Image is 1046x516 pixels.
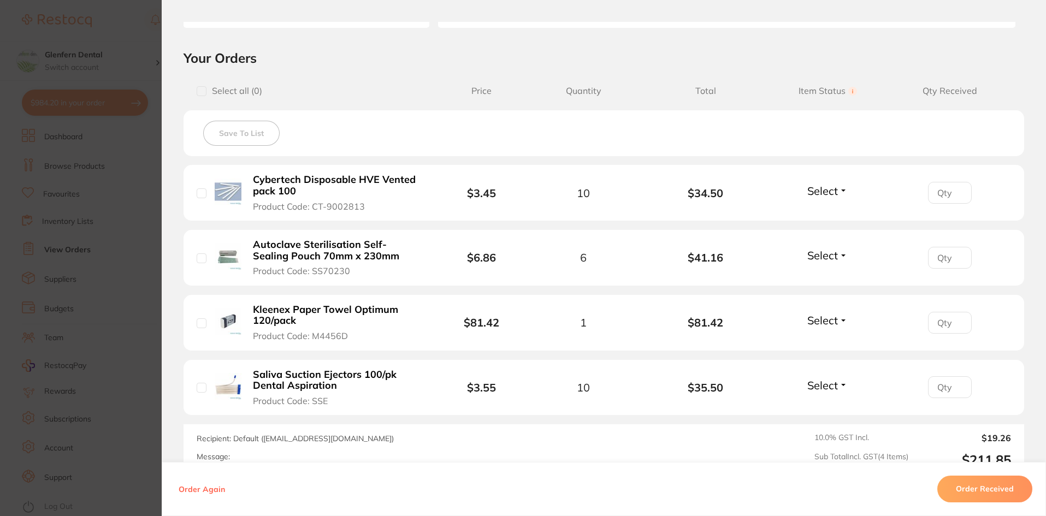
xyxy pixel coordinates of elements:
b: $81.42 [464,316,499,329]
b: $6.86 [467,251,496,264]
span: 10 [577,187,590,199]
img: Kleenex Paper Towel Optimum 120/pack [215,308,241,335]
button: Kleenex Paper Towel Optimum 120/pack Product Code: M4456D [250,304,425,342]
button: Select [804,248,851,262]
button: Saliva Suction Ejectors 100/pk Dental Aspiration Product Code: SSE [250,369,425,407]
span: 6 [580,251,587,264]
label: Message: [197,452,230,461]
button: Select [804,184,851,198]
input: Qty [928,182,972,204]
span: Product Code: SSE [253,396,328,406]
output: $211.85 [917,452,1011,468]
span: Total [645,86,767,96]
b: Saliva Suction Ejectors 100/pk Dental Aspiration [253,369,422,392]
b: $34.50 [645,187,767,199]
span: Item Status [767,86,889,96]
span: Product Code: M4456D [253,331,348,341]
b: $3.55 [467,381,496,394]
span: 10.0 % GST Incl. [814,433,908,443]
span: Recipient: Default ( [EMAIL_ADDRESS][DOMAIN_NAME] ) [197,434,394,443]
button: Cybertech Disposable HVE Vented pack 100 Product Code: CT-9002813 [250,174,425,212]
output: $19.26 [917,433,1011,443]
span: Price [441,86,522,96]
span: Select all ( 0 ) [206,86,262,96]
span: Sub Total Incl. GST ( 4 Items) [814,452,908,468]
button: Order Again [175,484,228,494]
span: 1 [580,316,587,329]
button: Select [804,313,851,327]
button: Order Received [937,476,1032,502]
span: Product Code: CT-9002813 [253,201,365,211]
span: Product Code: SS70230 [253,266,350,276]
span: Select [807,313,838,327]
input: Qty [928,247,972,269]
b: $3.45 [467,186,496,200]
b: Kleenex Paper Towel Optimum 120/pack [253,304,422,327]
button: Autoclave Sterilisation Self- Sealing Pouch 70mm x 230mm Product Code: SS70230 [250,239,425,277]
span: Qty Received [889,86,1011,96]
span: Select [807,378,838,392]
b: $41.16 [645,251,767,264]
button: Select [804,378,851,392]
b: $81.42 [645,316,767,329]
h2: Your Orders [184,50,1024,66]
img: Cybertech Disposable HVE Vented pack 100 [215,179,241,205]
span: Quantity [522,86,645,96]
button: Save To List [203,121,280,146]
img: Saliva Suction Ejectors 100/pk Dental Aspiration [215,373,241,400]
span: Select [807,184,838,198]
input: Qty [928,376,972,398]
img: Autoclave Sterilisation Self- Sealing Pouch 70mm x 230mm [215,243,241,270]
input: Qty [928,312,972,334]
b: $35.50 [645,381,767,394]
b: Autoclave Sterilisation Self- Sealing Pouch 70mm x 230mm [253,239,422,262]
span: 10 [577,381,590,394]
b: Cybertech Disposable HVE Vented pack 100 [253,174,422,197]
span: Select [807,248,838,262]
